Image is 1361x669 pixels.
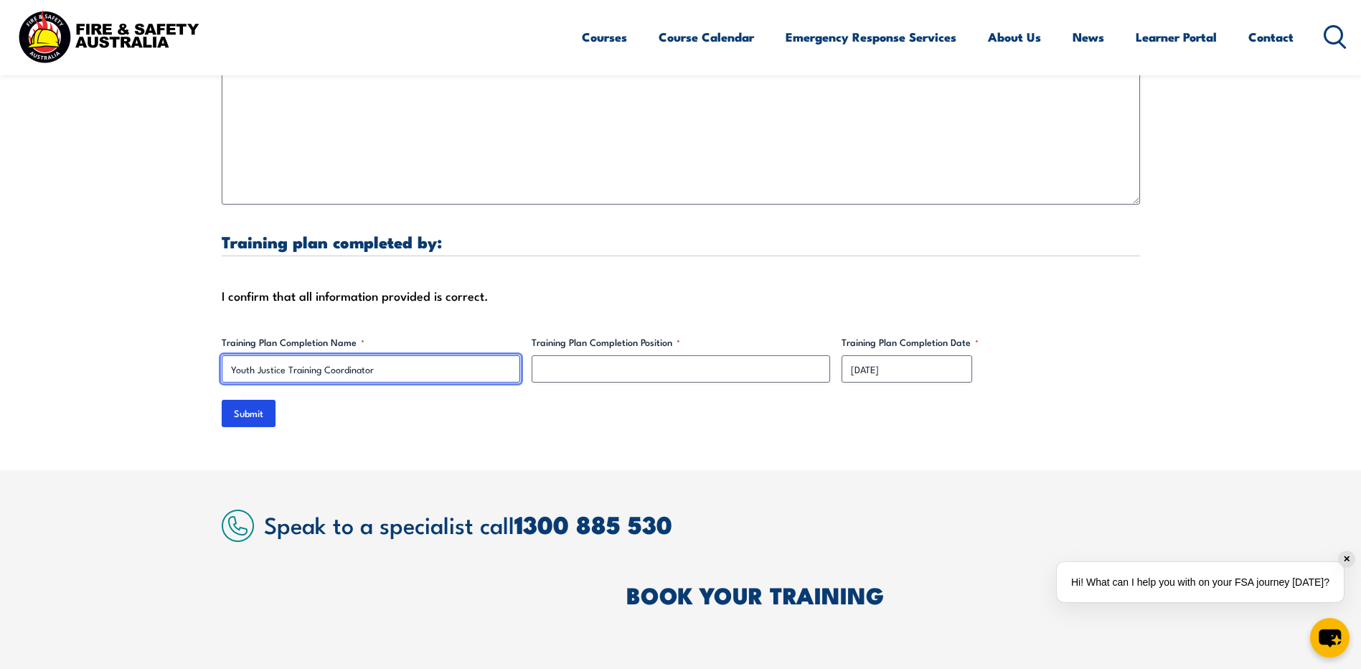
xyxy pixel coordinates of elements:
label: Training Plan Completion Date [842,335,1140,350]
a: Emergency Response Services [786,18,956,56]
a: Learner Portal [1136,18,1217,56]
a: About Us [988,18,1041,56]
h2: BOOK YOUR TRAINING [626,584,1140,604]
a: News [1073,18,1104,56]
a: Courses [582,18,627,56]
a: Contact [1248,18,1294,56]
input: dd/mm/yyyy [842,355,972,383]
label: Training Plan Completion Position [532,335,830,350]
a: 1300 885 530 [514,505,672,543]
div: ✕ [1339,551,1355,567]
label: Training Plan Completion Name [222,335,520,350]
h2: Speak to a specialist call [264,511,1140,537]
button: chat-button [1310,618,1350,658]
a: Course Calendar [659,18,754,56]
input: Submit [222,400,276,427]
div: Hi! What can I help you with on your FSA journey [DATE]? [1057,562,1344,602]
div: I confirm that all information provided is correct. [222,285,1140,307]
h3: Training plan completed by: [222,233,1140,250]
